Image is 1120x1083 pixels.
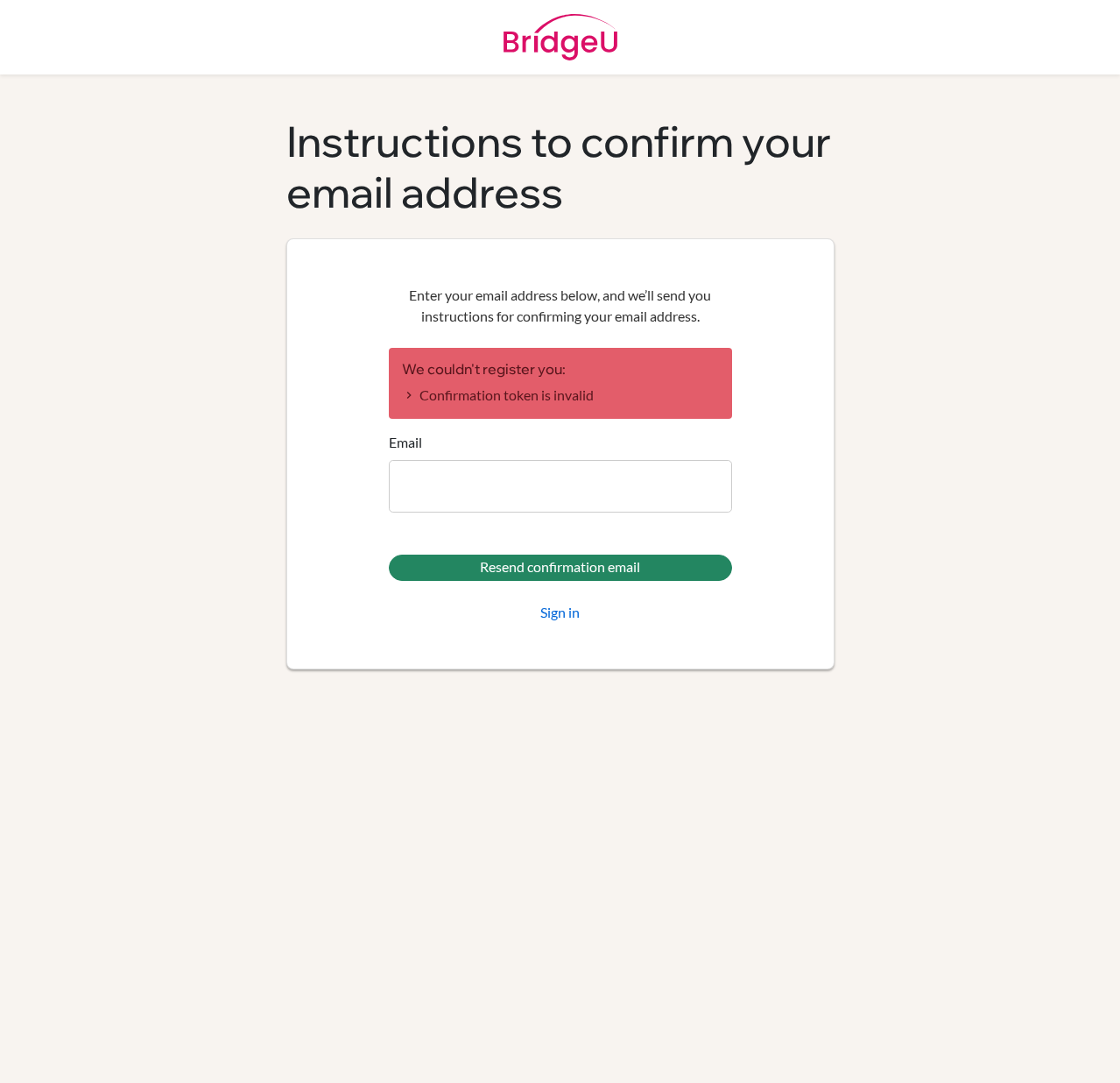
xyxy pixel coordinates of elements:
input: Resend confirmation email [389,555,732,581]
h1: Instructions to confirm your email address [286,117,835,217]
label: Email [389,432,422,453]
a: Sign in [540,602,580,623]
p: Enter your email address below, and we’ll send you instructions for confirming your email address. [389,285,732,327]
h2: We couldn't register you: [402,361,719,378]
li: Confirmation token is invalid [402,385,719,406]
